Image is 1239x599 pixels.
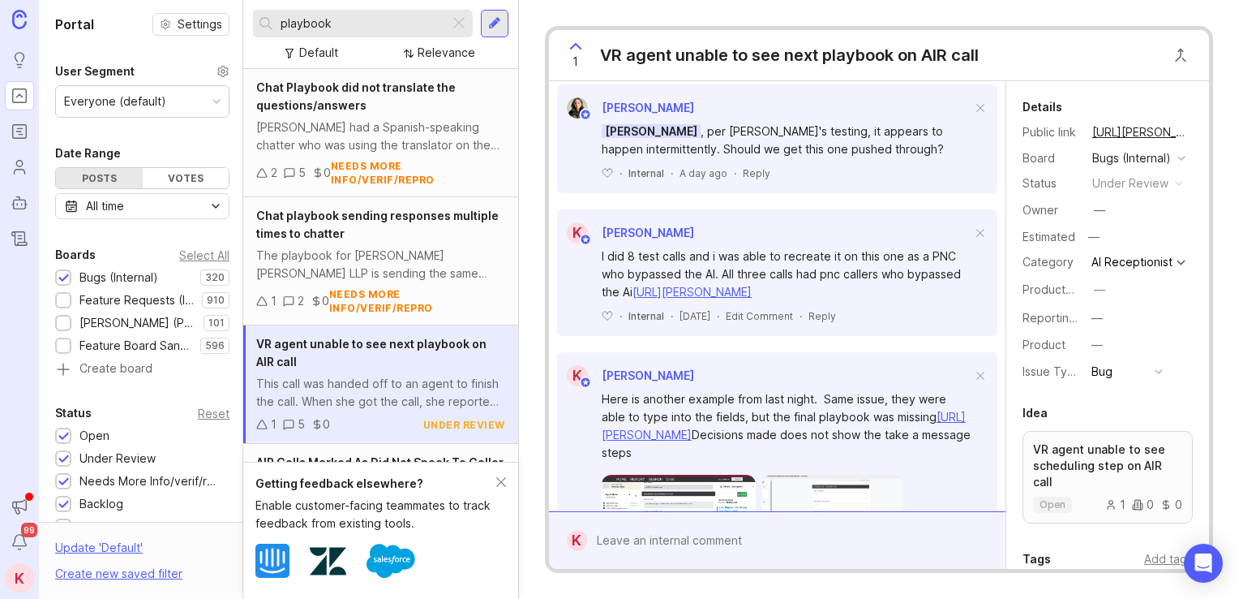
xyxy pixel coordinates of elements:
[5,153,34,182] a: Users
[1087,122,1193,143] a: [URL][PERSON_NAME]
[86,197,124,215] div: All time
[21,523,37,537] span: 99
[198,409,229,418] div: Reset
[243,69,518,197] a: Chat Playbook did not translate the questions/answers[PERSON_NAME] had a Spanish-speaking chatter...
[367,537,415,585] img: Salesforce logo
[79,495,123,513] div: Backlog
[322,292,329,310] div: 0
[5,492,34,521] button: Announcements
[5,188,34,218] a: Autopilot
[680,166,727,180] span: A day ago
[79,472,221,490] div: Needs More Info/verif/repro
[671,309,673,323] div: ·
[331,159,505,187] div: needs more info/verif/repro
[271,292,277,310] div: 1
[1091,256,1173,268] div: AI Receptionist
[1022,231,1075,243] div: Estimated
[1022,149,1079,167] div: Board
[567,97,588,119] img: Ysabelle Eugenio
[680,309,710,323] span: [DATE]
[602,390,971,462] div: Here is another example from last night. Same issue, they were able to type into the fields, but ...
[298,416,305,433] div: 5
[602,101,694,114] span: [PERSON_NAME]
[310,543,346,580] img: Zendesk logo
[557,97,694,119] a: Ysabelle Eugenio[PERSON_NAME]
[717,309,719,323] div: ·
[323,416,330,433] div: 0
[1022,201,1079,219] div: Owner
[55,245,96,265] div: Boards
[800,309,802,323] div: ·
[281,15,443,32] input: Search...
[602,226,694,239] span: [PERSON_NAME]
[1022,364,1082,378] label: Issue Type
[1022,403,1048,423] div: Idea
[79,314,195,332] div: [PERSON_NAME] (Public)
[808,309,836,323] div: Reply
[1164,39,1197,71] button: Close button
[324,164,331,182] div: 0
[1022,311,1109,325] label: Reporting Team
[1022,338,1065,351] label: Product
[203,200,229,213] svg: toggle icon
[255,475,496,493] div: Getting feedback elsewhere?
[79,518,135,536] div: Candidate
[1144,550,1193,568] div: Add tags
[256,247,505,282] div: The playbook for [PERSON_NAME] [PERSON_NAME] LLP is sending the same information multiple times t...
[56,168,143,188] div: Posts
[5,563,34,593] button: K
[256,455,504,487] span: AIR Calls Marked As Did Not Speak To Caller - Unable to Access Playbook
[1092,175,1168,192] div: under review
[79,450,156,468] div: Under Review
[79,291,194,309] div: Feature Requests (Internal)
[602,248,971,301] div: I did 8 test calls and i was able to recreate it on this one as a PNC who bypassed the AI. All th...
[1022,97,1062,117] div: Details
[152,13,229,36] a: Settings
[1022,253,1079,271] div: Category
[1094,201,1105,219] div: —
[298,164,306,182] div: 5
[423,418,505,432] div: under review
[79,337,192,355] div: Feature Board Sandbox [DATE]
[557,365,694,386] a: K[PERSON_NAME]
[5,45,34,75] a: Ideas
[179,251,229,260] div: Select All
[1091,309,1103,327] div: —
[79,427,109,445] div: Open
[1022,549,1051,569] div: Tags
[205,271,225,284] p: 320
[5,81,34,110] a: Portal
[1022,123,1079,141] div: Public link
[567,530,587,551] div: K
[600,44,979,67] div: VR agent unable to see next playbook on AIR call
[55,539,143,565] div: Update ' Default '
[1022,282,1108,296] label: ProductboardID
[602,410,966,442] a: [URL][PERSON_NAME]
[243,197,518,325] a: Chat playbook sending responses multiple times to chatterThe playbook for [PERSON_NAME] [PERSON_N...
[55,144,121,163] div: Date Range
[271,164,277,182] div: 2
[734,166,736,180] div: ·
[743,166,770,180] div: Reply
[1094,281,1105,299] div: —
[1160,499,1182,511] div: 0
[205,339,225,352] p: 596
[329,287,505,315] div: needs more info/verif/repro
[79,269,158,287] div: Bugs (Internal)
[5,117,34,146] a: Roadmaps
[602,123,971,158] div: , per [PERSON_NAME]'s testing, it appears to happen intermittently. Should we get this one pushed...
[208,317,225,330] p: 101
[5,224,34,253] a: Changelog
[579,108,591,120] img: member badge
[602,475,756,556] img: https://canny-assets.io/images/18e94c5229f89494089953607d72d72e.png
[1022,175,1079,192] div: Status
[1091,336,1103,354] div: —
[298,292,304,310] div: 2
[207,294,225,307] p: 910
[1091,363,1113,381] div: Bug
[628,309,664,323] div: Internal
[418,44,475,62] div: Relevance
[1022,431,1193,524] a: VR agent unable to see scheduling step on AIR callopen100
[1105,499,1125,511] div: 1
